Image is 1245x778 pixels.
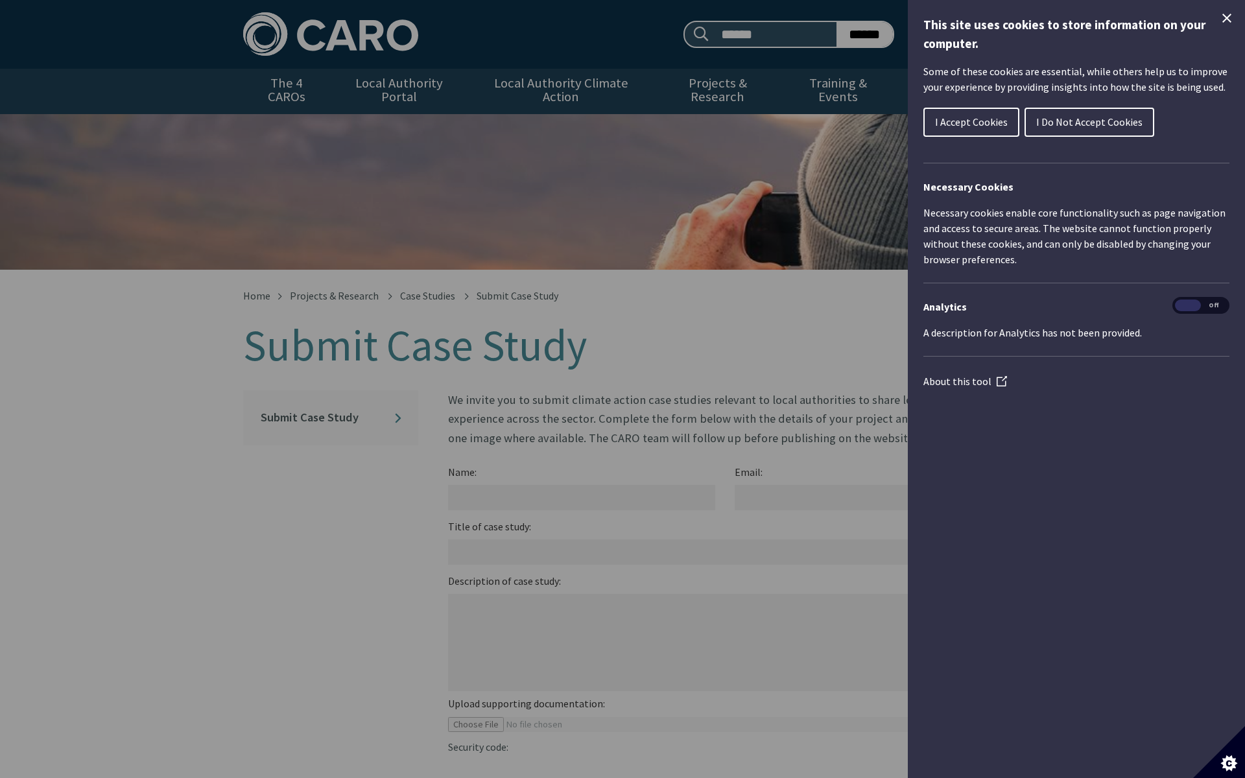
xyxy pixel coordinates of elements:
[1201,300,1227,312] span: Off
[923,108,1019,137] button: I Accept Cookies
[923,299,1229,314] h3: Analytics
[923,325,1229,340] p: A description for Analytics has not been provided.
[923,16,1229,53] h1: This site uses cookies to store information on your computer.
[1036,115,1143,128] span: I Do Not Accept Cookies
[1219,10,1235,26] button: Close Cookie Control
[1193,726,1245,778] button: Set cookie preferences
[923,64,1229,95] p: Some of these cookies are essential, while others help us to improve your experience by providing...
[923,179,1229,194] h2: Necessary Cookies
[935,115,1008,128] span: I Accept Cookies
[923,375,1007,388] a: About this tool
[1175,300,1201,312] span: On
[923,205,1229,267] p: Necessary cookies enable core functionality such as page navigation and access to secure areas. T...
[1025,108,1154,137] button: I Do Not Accept Cookies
